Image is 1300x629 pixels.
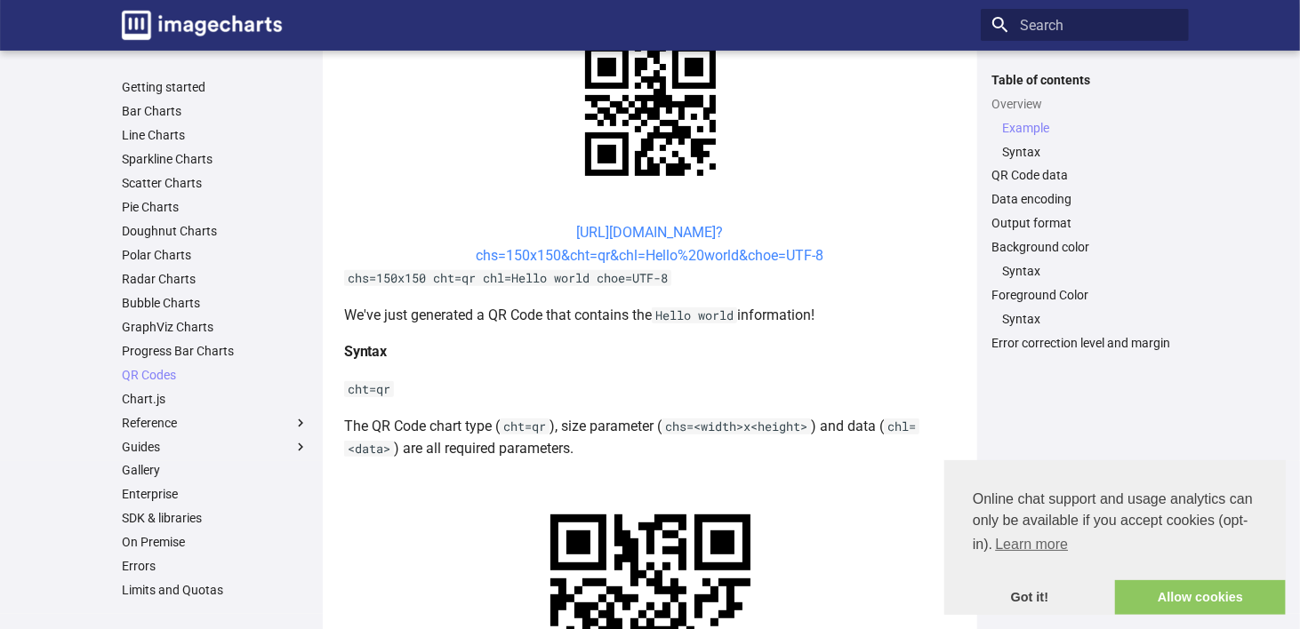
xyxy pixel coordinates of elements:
a: Progress Bar Charts [122,343,309,359]
input: Search [981,9,1189,41]
a: Doughnut Charts [122,223,309,239]
a: Bar Charts [122,103,309,119]
nav: Background color [991,263,1178,279]
a: SDK & libraries [122,510,309,526]
div: cookieconsent [944,460,1286,615]
a: Pie Charts [122,199,309,215]
label: Table of contents [981,72,1189,88]
a: Foreground Color [991,287,1178,303]
nav: Overview [991,120,1178,160]
a: Polar Charts [122,247,309,263]
code: chs=150x150 cht=qr chl=Hello world choe=UTF-8 [344,270,671,286]
a: Status Page [122,606,309,622]
p: The QR Code chart type ( ), size parameter ( ) and data ( ) are all required parameters. [344,415,956,460]
a: QR Codes [122,367,309,383]
a: QR Code data [991,167,1178,183]
a: learn more about cookies [992,531,1071,558]
a: Line Charts [122,127,309,143]
a: Output format [991,215,1178,231]
a: Error correction level and margin [991,335,1178,351]
a: Syntax [1002,263,1178,279]
code: Hello world [652,307,737,323]
a: Syntax [1002,311,1178,327]
a: Image-Charts documentation [115,4,289,47]
img: logo [122,11,282,40]
a: Gallery [122,462,309,478]
a: On Premise [122,534,309,550]
nav: Table of contents [981,72,1189,352]
code: chs=<width>x<height> [662,418,811,434]
a: Enterprise [122,486,309,502]
a: Chart.js [122,391,309,407]
a: Background color [991,239,1178,255]
a: Data encoding [991,191,1178,207]
a: Scatter Charts [122,175,309,191]
a: Limits and Quotas [122,582,309,598]
a: GraphViz Charts [122,319,309,335]
a: Sparkline Charts [122,151,309,167]
h4: Syntax [344,340,956,363]
a: Radar Charts [122,271,309,287]
a: allow cookies [1115,580,1286,616]
a: Errors [122,558,309,574]
nav: Foreground Color [991,311,1178,327]
label: Guides [122,438,309,454]
span: Online chat support and usage analytics can only be available if you accept cookies (opt-in). [973,489,1257,558]
a: dismiss cookie message [944,580,1115,616]
code: cht=qr [500,418,550,434]
a: Bubble Charts [122,295,309,311]
p: We've just generated a QR Code that contains the information! [344,304,956,327]
a: Overview [991,96,1178,112]
label: Reference [122,415,309,431]
a: [URL][DOMAIN_NAME]?chs=150x150&cht=qr&chl=Hello%20world&choe=UTF-8 [477,224,824,264]
code: cht=qr [344,381,394,397]
a: Getting started [122,79,309,95]
a: Syntax [1002,143,1178,159]
a: Example [1002,120,1178,136]
img: chart [554,14,747,207]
